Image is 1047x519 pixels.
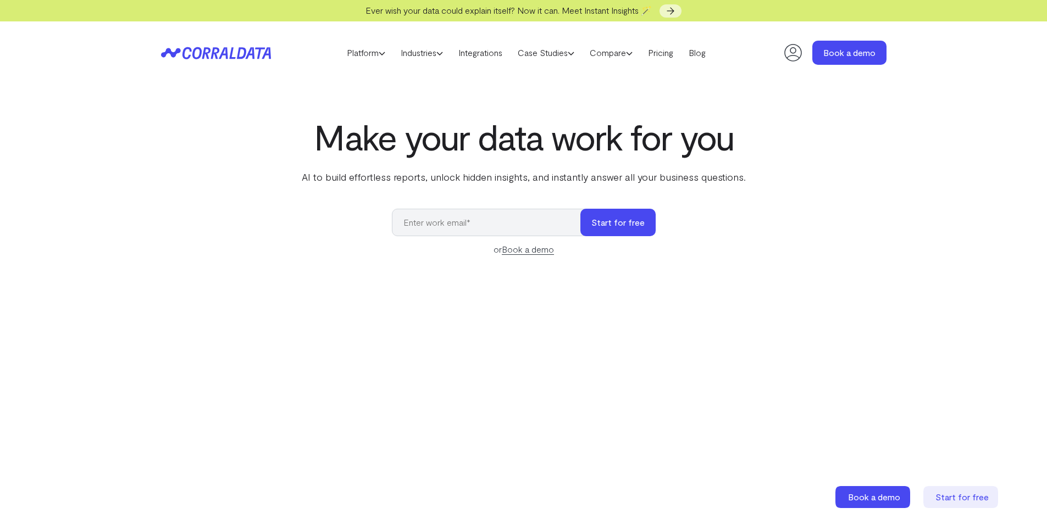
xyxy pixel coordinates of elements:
[300,170,748,184] p: AI to build effortless reports, unlock hidden insights, and instantly answer all your business qu...
[681,44,713,61] a: Blog
[580,209,656,236] button: Start for free
[392,243,656,256] div: or
[848,492,900,502] span: Book a demo
[365,5,652,15] span: Ever wish your data could explain itself? Now it can. Meet Instant Insights 🪄
[339,44,393,61] a: Platform
[300,117,748,157] h1: Make your data work for you
[812,41,887,65] a: Book a demo
[923,486,1000,508] a: Start for free
[451,44,510,61] a: Integrations
[502,244,554,255] a: Book a demo
[582,44,640,61] a: Compare
[392,209,591,236] input: Enter work email*
[393,44,451,61] a: Industries
[510,44,582,61] a: Case Studies
[835,486,912,508] a: Book a demo
[640,44,681,61] a: Pricing
[935,492,989,502] span: Start for free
